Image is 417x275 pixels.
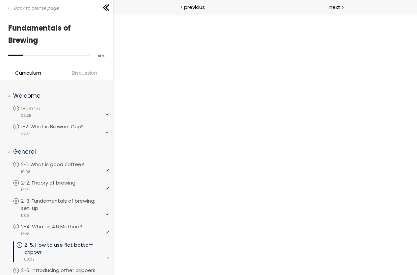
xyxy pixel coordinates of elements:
span: 08:09 [24,257,35,262]
span: 17:28 [21,231,29,237]
span: Curriculum [15,69,41,77]
span: 10:08 [21,169,30,175]
span: 11:08 [21,213,29,218]
span: 06:25 [21,113,31,118]
span: 12:15 [21,187,29,193]
a: Back to course page [8,5,59,12]
span: next [329,3,340,11]
p: 2-3. Fundamentals of brewing: set-up [21,197,109,212]
span: 07:38 [21,131,31,137]
span: previous [184,3,205,11]
p: 2-4. What is 4:6 Method? [21,223,95,230]
p: 1-2. What is Brewers Cup? [21,123,97,130]
span: Discussion [58,69,111,77]
span: Back to course page [14,5,59,12]
p: 2-5. How to use flat bottom dripper [24,241,109,256]
p: 2-2. Theory of brewing [21,179,89,187]
h1: Fundamentals of Brewing [8,22,101,47]
p: General [13,148,104,156]
p: 2-1. What is good coffee? [21,161,97,168]
span: 18 % [98,54,104,59]
p: 1-1. Intro [21,105,54,112]
p: Welcome [13,92,104,100]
